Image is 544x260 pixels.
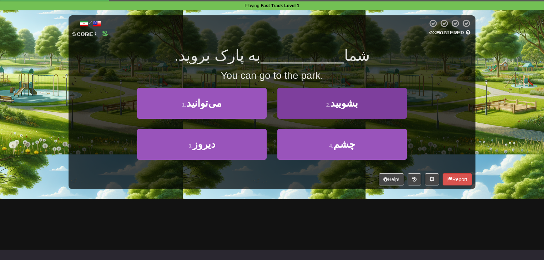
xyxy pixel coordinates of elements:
div: / [72,19,108,28]
button: Help! [379,173,404,185]
div: Mastered [428,30,472,36]
span: بشویید [330,98,358,109]
small: 4 . [329,143,333,149]
button: 3.دیروز [137,129,267,160]
span: می‌توانید [186,98,222,109]
span: چشم [333,139,355,150]
button: Report [443,173,472,185]
span: 8 [102,29,108,37]
button: Round history (alt+y) [408,173,421,185]
strong: Fast Track Level 1 [261,3,299,8]
span: دیروز [193,139,215,150]
button: 2.بشویید [277,88,407,119]
div: You can go to the park. [72,68,472,83]
span: شما [344,47,370,64]
button: 4.چشم [277,129,407,160]
span: Score: [72,31,98,37]
button: 1.می‌توانید [137,88,267,119]
span: 0 % [429,30,436,35]
small: 1 . [182,102,186,108]
small: 2 . [326,102,331,108]
span: به پارک بروید. [174,47,261,64]
small: 3 . [188,143,193,149]
span: __________ [261,47,344,64]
